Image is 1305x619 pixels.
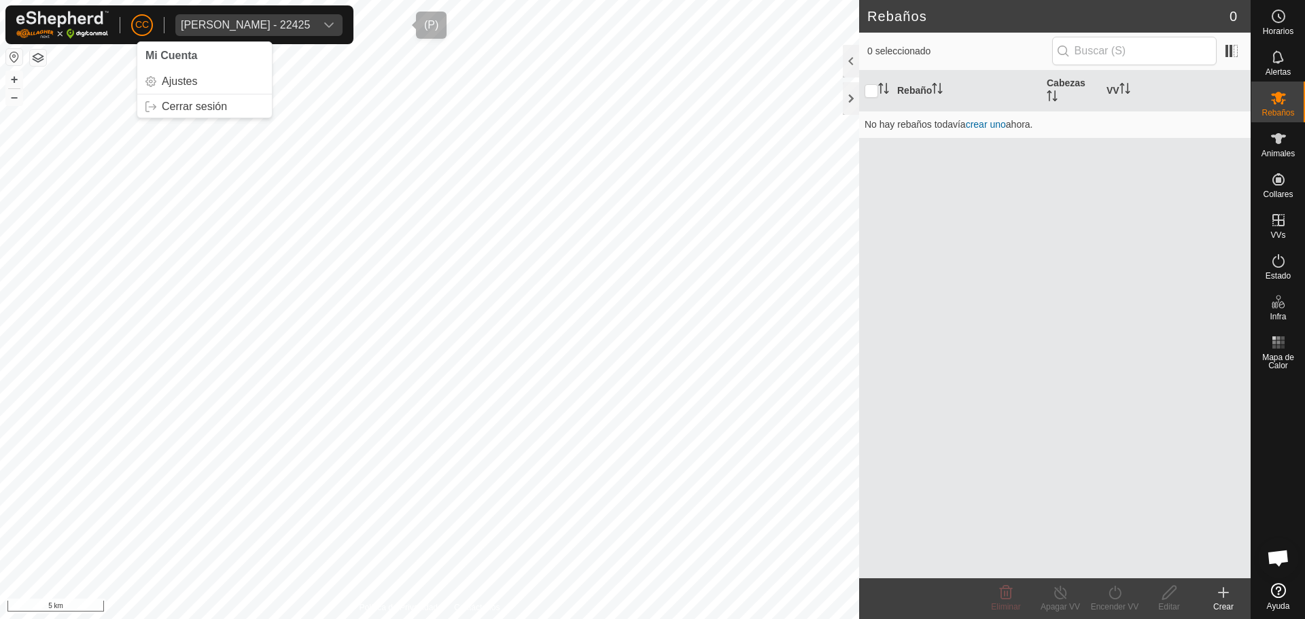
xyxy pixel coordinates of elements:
span: VVs [1270,231,1285,239]
button: – [6,89,22,105]
td: No hay rebaños todavía ahora. [859,111,1251,138]
span: Collares [1263,190,1293,198]
span: Cerrar sesión [162,101,227,112]
th: Cabezas [1041,71,1101,111]
p-sorticon: Activar para ordenar [878,85,889,96]
span: Ayuda [1267,602,1290,610]
th: VV [1101,71,1251,111]
span: Ajustes [162,76,197,87]
a: Ajustes [137,71,272,92]
a: Cerrar sesión [137,96,272,118]
span: Mapa de Calor [1255,353,1302,370]
span: 0 seleccionado [867,44,1052,58]
span: Rafael Manuel Fernandez Bujero - 22425 [175,14,315,36]
span: CC [135,18,149,32]
div: [PERSON_NAME] - 22425 [181,20,310,31]
p-sorticon: Activar para ordenar [932,85,943,96]
span: 0 [1230,6,1237,26]
span: Infra [1270,313,1286,321]
span: Estado [1266,272,1291,280]
div: Editar [1142,601,1196,613]
img: Logo Gallagher [16,11,109,39]
span: Alertas [1266,68,1291,76]
a: Política de Privacidad [360,601,438,614]
div: Crear [1196,601,1251,613]
th: Rebaño [892,71,1041,111]
p-sorticon: Activar para ordenar [1119,85,1130,96]
span: Eliminar [991,602,1020,612]
div: Apagar VV [1033,601,1087,613]
p-sorticon: Activar para ordenar [1047,92,1058,103]
a: Contáctenos [454,601,500,614]
div: Encender VV [1087,601,1142,613]
div: dropdown trigger [315,14,343,36]
a: Ayuda [1251,578,1305,616]
button: + [6,71,22,88]
input: Buscar (S) [1052,37,1217,65]
a: crear uno [966,119,1006,130]
button: Restablecer Mapa [6,49,22,65]
span: Mi Cuenta [145,50,197,61]
span: Rebaños [1261,109,1294,117]
h2: Rebaños [867,8,1230,24]
span: Horarios [1263,27,1293,35]
button: Capas del Mapa [30,50,46,66]
span: Animales [1261,149,1295,158]
div: Open chat [1258,537,1299,578]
